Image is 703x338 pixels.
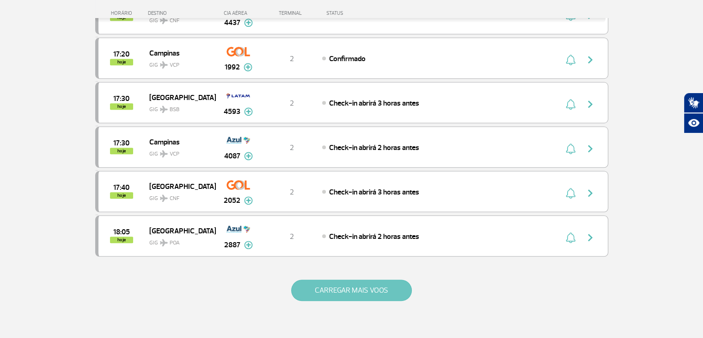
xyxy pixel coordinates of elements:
span: 2025-08-26 17:40:00 [113,184,129,191]
span: [GEOGRAPHIC_DATA] [149,180,208,192]
img: sino-painel-voo.svg [566,232,575,243]
span: GIG [149,189,208,203]
span: 4087 [224,150,240,162]
div: DESTINO [148,10,215,16]
span: 2052 [224,195,240,206]
button: Abrir tradutor de língua de sinais. [684,93,703,113]
span: hoje [110,103,133,110]
span: VCP [170,61,179,69]
img: seta-direita-painel-voo.svg [585,143,596,154]
img: sino-painel-voo.svg [566,143,575,154]
span: 2025-08-26 18:05:00 [113,229,130,235]
img: mais-info-painel-voo.svg [244,152,253,160]
span: Check-in abrirá 2 horas antes [329,232,419,241]
span: Check-in abrirá 2 horas antes [329,143,419,152]
img: sino-painel-voo.svg [566,188,575,199]
span: 4593 [224,106,240,117]
span: 2025-08-26 17:20:00 [113,51,129,57]
span: Check-in abrirá 3 horas antes [329,188,419,197]
span: 2 [290,143,294,152]
span: 2 [290,232,294,241]
span: POA [170,239,180,247]
span: 1992 [225,62,240,73]
div: CIA AÉREA [215,10,262,16]
div: HORÁRIO [98,10,148,16]
span: Confirmado [329,54,366,63]
span: [GEOGRAPHIC_DATA] [149,225,208,237]
button: Abrir recursos assistivos. [684,113,703,133]
img: mais-info-painel-voo.svg [244,63,252,71]
img: seta-direita-painel-voo.svg [585,54,596,65]
span: Campinas [149,136,208,148]
img: destiny_airplane.svg [160,150,168,157]
button: CARREGAR MAIS VOOS [291,280,412,301]
span: 2 [290,99,294,108]
img: mais-info-painel-voo.svg [244,107,253,116]
span: hoje [110,237,133,243]
img: sino-painel-voo.svg [566,99,575,110]
span: hoje [110,59,133,65]
span: Check-in abrirá 3 horas antes [329,99,419,108]
img: mais-info-painel-voo.svg [244,196,253,205]
img: sino-painel-voo.svg [566,54,575,65]
div: TERMINAL [262,10,322,16]
img: seta-direita-painel-voo.svg [585,188,596,199]
span: GIG [149,56,208,69]
span: CNF [170,194,179,203]
span: 4437 [224,17,240,28]
img: seta-direita-painel-voo.svg [585,232,596,243]
img: destiny_airplane.svg [160,61,168,69]
img: mais-info-painel-voo.svg [244,19,253,27]
div: Plugin de acessibilidade da Hand Talk. [684,93,703,133]
span: Campinas [149,47,208,59]
span: VCP [170,150,179,158]
img: destiny_airplane.svg [160,194,168,202]
span: 2 [290,188,294,197]
span: BSB [170,106,179,114]
span: 2887 [224,239,240,250]
span: hoje [110,148,133,154]
span: GIG [149,145,208,158]
span: [GEOGRAPHIC_DATA] [149,91,208,103]
img: destiny_airplane.svg [160,239,168,246]
img: destiny_airplane.svg [160,106,168,113]
img: seta-direita-painel-voo.svg [585,99,596,110]
span: hoje [110,192,133,199]
span: 2 [290,54,294,63]
span: 2025-08-26 17:30:00 [113,95,129,102]
div: STATUS [322,10,397,16]
span: GIG [149,100,208,114]
span: 2025-08-26 17:30:00 [113,140,129,146]
span: GIG [149,234,208,247]
img: mais-info-painel-voo.svg [244,241,253,249]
